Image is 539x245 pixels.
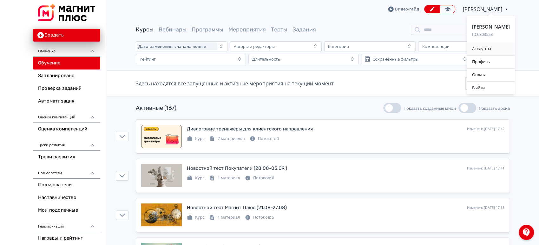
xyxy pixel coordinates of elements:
div: ID: 6303528 [472,31,510,38]
div: Аккаунты [467,43,515,55]
div: Выйти [467,82,515,94]
div: Оплата [467,69,515,81]
div: [PERSON_NAME] [472,24,510,30]
div: Профиль [467,56,515,68]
